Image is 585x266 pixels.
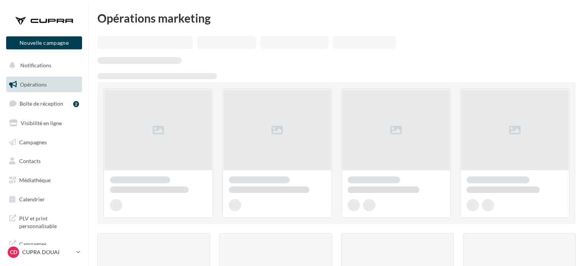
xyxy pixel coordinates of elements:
p: CUPRA DOUAI [22,248,73,256]
span: Campagnes [19,139,47,145]
button: Notifications [5,57,81,73]
span: Opérations [20,81,47,88]
a: CD CUPRA DOUAI [6,245,82,259]
span: Visibilité en ligne [21,120,62,126]
div: Opérations marketing [97,12,576,24]
a: Visibilité en ligne [5,115,84,131]
span: Campagnes DataOnDemand [19,239,79,255]
a: Contacts [5,153,84,169]
span: Calendrier [19,196,45,202]
span: Contacts [19,158,41,164]
a: Campagnes [5,134,84,150]
span: PLV et print personnalisable [19,213,79,230]
span: Médiathèque [19,177,51,183]
span: CD [10,248,17,256]
span: Boîte de réception [20,100,63,107]
a: Campagnes DataOnDemand [5,236,84,258]
a: Calendrier [5,191,84,207]
span: Notifications [20,62,51,69]
a: Opérations [5,77,84,93]
a: Boîte de réception2 [5,95,84,112]
a: Médiathèque [5,172,84,188]
button: Nouvelle campagne [6,36,82,49]
a: PLV et print personnalisable [5,210,84,233]
div: 2 [73,101,79,107]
